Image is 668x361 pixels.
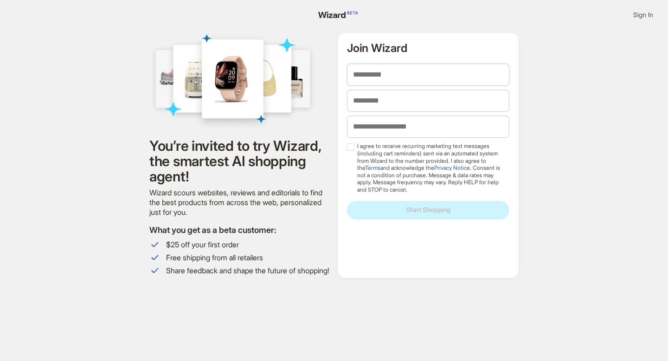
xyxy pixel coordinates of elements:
button: Start Shopping [347,201,509,219]
a: Privacy Notice [434,164,470,171]
div: Wizard scours websites, reviews and editorials to find the best products from across the web, per... [149,188,330,217]
span: Free shipping from all retailers [166,253,330,263]
h2: Join Wizard [347,42,509,54]
span: Share feedback and shape the future of shopping! [166,266,330,276]
h2: What you get as a beta customer: [149,225,330,235]
span: I agree to receive recurring marketing text messages (including cart reminders) sent via an autom... [357,142,505,193]
span: Sign In [633,11,653,19]
a: Terms [365,164,380,171]
button: Sign In [626,7,661,22]
h1: You’re invited to try Wizard, the smartest AI shopping agent! [149,138,330,184]
span: $25 off your first order [166,240,330,250]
